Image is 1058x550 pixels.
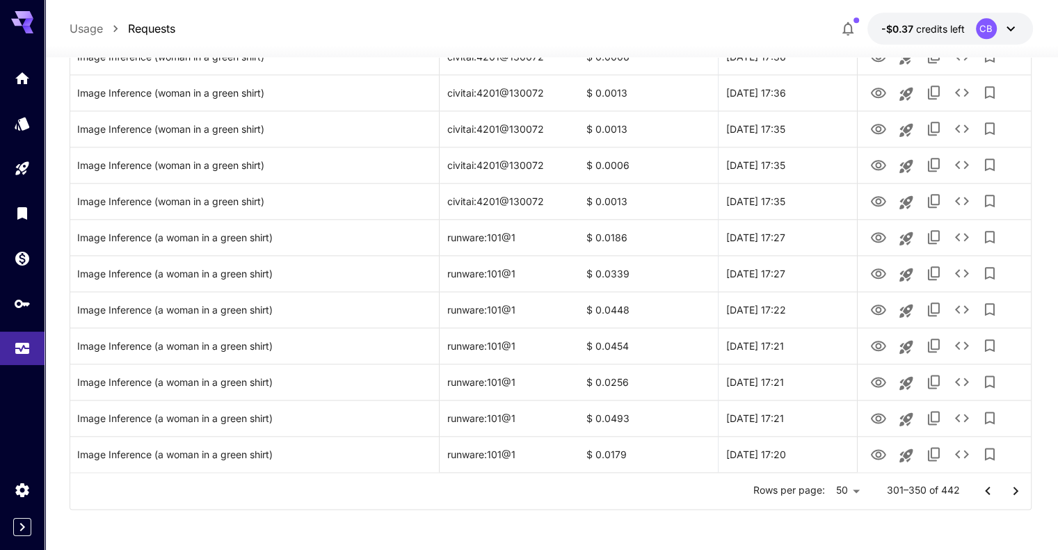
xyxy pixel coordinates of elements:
[440,255,579,291] div: runware:101@1
[916,23,965,35] span: credits left
[579,436,718,472] div: $ 0.0179
[70,20,103,37] p: Usage
[948,151,976,179] button: See details
[892,297,920,325] button: Launch in playground
[753,483,825,497] p: Rows per page:
[976,332,1004,359] button: Add to library
[976,404,1004,432] button: Add to library
[440,74,579,111] div: civitai:4201@130072
[77,220,432,255] div: Click to copy prompt
[14,115,31,132] div: Models
[77,75,432,111] div: Click to copy prompt
[948,368,976,396] button: See details
[14,204,31,222] div: Library
[920,296,948,323] button: Copy TaskUUID
[948,332,976,359] button: See details
[920,259,948,287] button: Copy TaskUUID
[14,335,31,353] div: Usage
[579,219,718,255] div: $ 0.0186
[920,223,948,251] button: Copy TaskUUID
[948,296,976,323] button: See details
[579,291,718,327] div: $ 0.0448
[77,401,432,436] div: Click to copy prompt
[865,295,892,323] button: View Image
[718,291,857,327] div: 15 Aug, 2025 17:22
[77,364,432,400] div: Click to copy prompt
[718,255,857,291] div: 15 Aug, 2025 17:27
[865,186,892,215] button: View Image
[128,20,175,37] p: Requests
[718,364,857,400] div: 15 Aug, 2025 17:21
[579,183,718,219] div: $ 0.0013
[867,13,1033,45] button: -$0.37216CB
[948,115,976,143] button: See details
[920,332,948,359] button: Copy TaskUUID
[579,364,718,400] div: $ 0.0256
[831,480,865,501] div: 50
[892,442,920,469] button: Launch in playground
[892,333,920,361] button: Launch in playground
[892,80,920,108] button: Launch in playground
[976,79,1004,106] button: Add to library
[440,364,579,400] div: runware:101@1
[579,74,718,111] div: $ 0.0013
[976,296,1004,323] button: Add to library
[892,369,920,397] button: Launch in playground
[440,400,579,436] div: runware:101@1
[70,20,175,37] nav: breadcrumb
[440,219,579,255] div: runware:101@1
[920,79,948,106] button: Copy TaskUUID
[718,400,857,436] div: 15 Aug, 2025 17:21
[881,22,965,36] div: -$0.37216
[948,223,976,251] button: See details
[440,436,579,472] div: runware:101@1
[892,405,920,433] button: Launch in playground
[440,111,579,147] div: civitai:4201@130072
[440,291,579,327] div: runware:101@1
[865,331,892,359] button: View Image
[948,187,976,215] button: See details
[892,261,920,289] button: Launch in playground
[13,518,31,536] button: Expand sidebar
[948,440,976,468] button: See details
[976,18,997,39] div: CB
[579,400,718,436] div: $ 0.0493
[920,440,948,468] button: Copy TaskUUID
[881,23,916,35] span: -$0.37
[976,368,1004,396] button: Add to library
[865,439,892,468] button: View Image
[718,436,857,472] div: 15 Aug, 2025 17:20
[892,225,920,252] button: Launch in playground
[948,404,976,432] button: See details
[865,78,892,106] button: View Image
[865,367,892,396] button: View Image
[865,403,892,432] button: View Image
[579,111,718,147] div: $ 0.0013
[920,151,948,179] button: Copy TaskUUID
[579,255,718,291] div: $ 0.0339
[976,151,1004,179] button: Add to library
[718,147,857,183] div: 15 Aug, 2025 17:35
[718,111,857,147] div: 15 Aug, 2025 17:35
[440,147,579,183] div: civitai:4201@130072
[77,111,432,147] div: Click to copy prompt
[865,150,892,179] button: View Image
[892,116,920,144] button: Launch in playground
[718,327,857,364] div: 15 Aug, 2025 17:21
[718,183,857,219] div: 15 Aug, 2025 17:35
[718,74,857,111] div: 15 Aug, 2025 17:36
[440,183,579,219] div: civitai:4201@130072
[579,147,718,183] div: $ 0.0006
[14,250,31,267] div: Wallet
[865,223,892,251] button: View Image
[14,70,31,87] div: Home
[77,437,432,472] div: Click to copy prompt
[976,187,1004,215] button: Add to library
[887,483,960,497] p: 301–350 of 442
[920,187,948,215] button: Copy TaskUUID
[77,184,432,219] div: Click to copy prompt
[718,219,857,255] div: 15 Aug, 2025 17:27
[440,327,579,364] div: runware:101@1
[77,147,432,183] div: Click to copy prompt
[976,223,1004,251] button: Add to library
